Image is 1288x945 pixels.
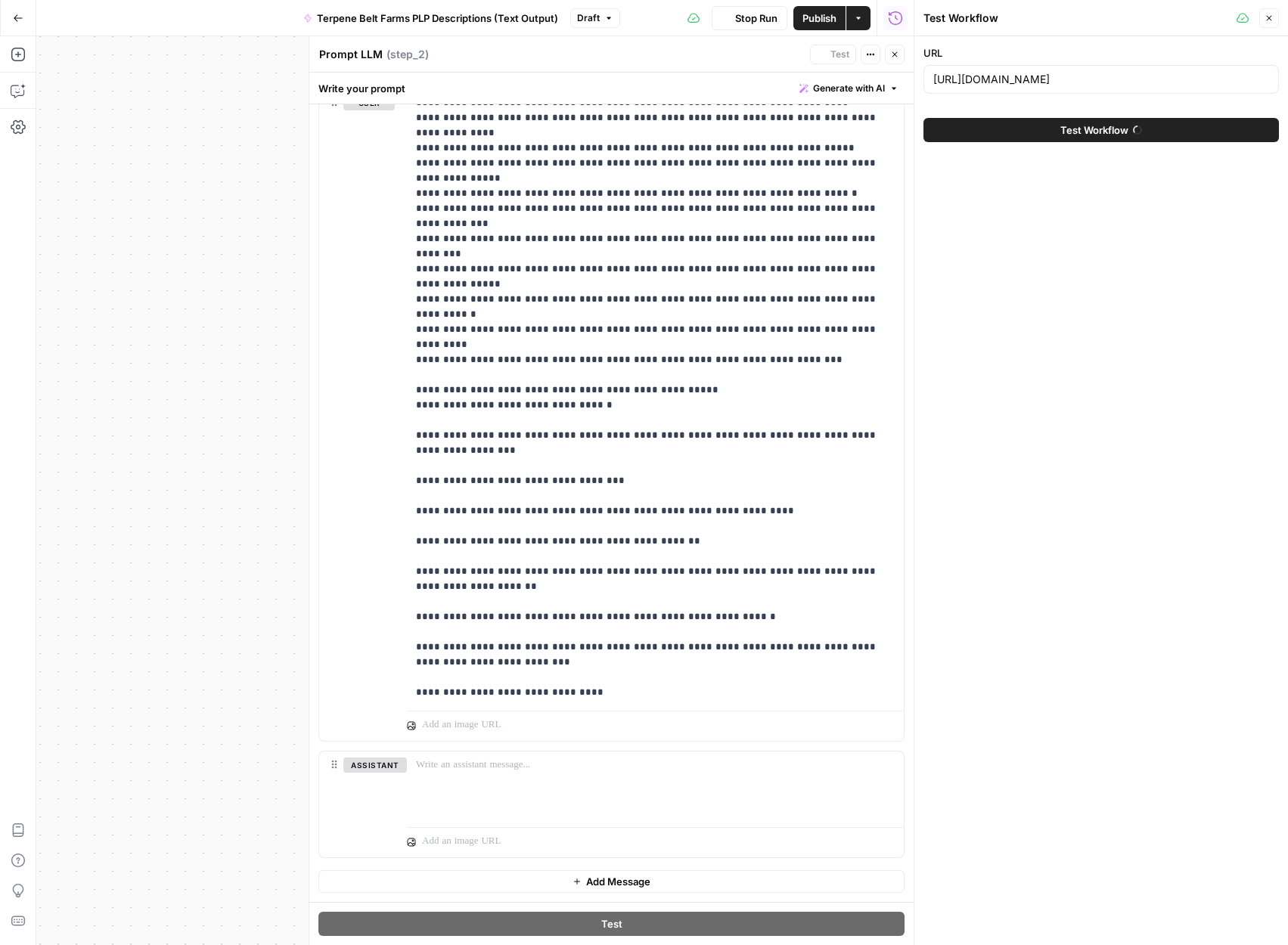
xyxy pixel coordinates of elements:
button: Stop Run [712,6,787,30]
button: Generate with AI [793,79,905,98]
label: URL [923,45,1279,60]
span: Publish [802,11,836,26]
button: Draft [570,8,620,28]
div: Write your prompt [309,73,914,104]
span: Test [830,48,849,61]
span: Generate with AI [813,82,885,95]
button: Publish [793,6,846,30]
span: Add Message [586,874,650,889]
div: user [319,89,395,741]
button: Terpene Belt Farms PLP Descriptions (Text Output) [294,6,567,30]
span: Test [601,916,622,931]
textarea: Prompt LLM [319,47,383,62]
div: assistant [319,751,395,857]
button: Add Message [318,870,905,893]
span: Test Workflow [1060,122,1128,138]
span: Terpene Belt Farms PLP Descriptions (Text Output) [317,11,558,26]
span: Draft [577,11,600,25]
button: Test Workflow [923,118,1279,142]
button: Test [318,912,905,936]
button: Test [810,45,856,64]
span: Stop Run [735,11,777,26]
button: assistant [343,758,407,773]
span: ( step_2 ) [386,47,429,62]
